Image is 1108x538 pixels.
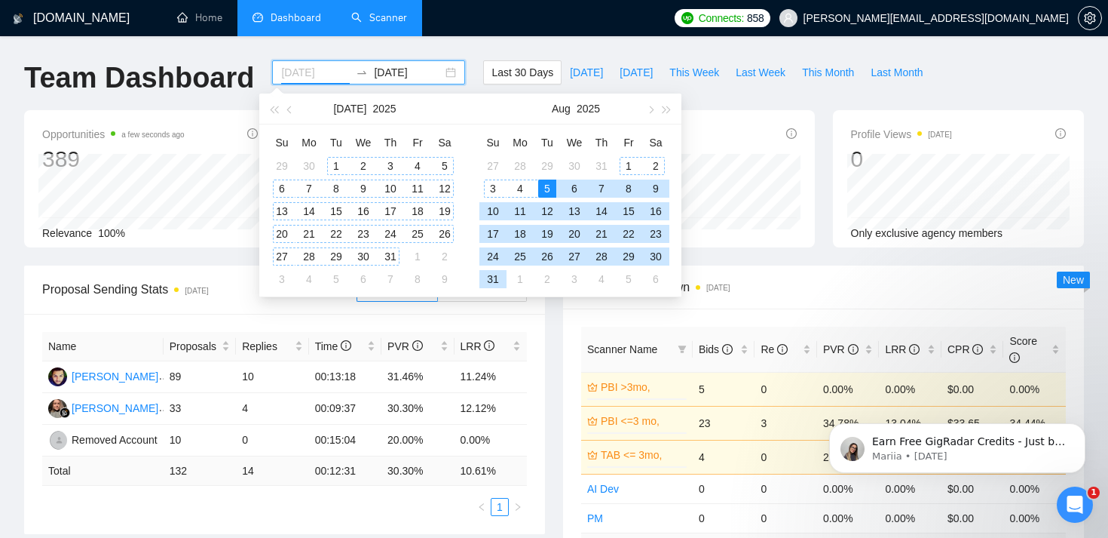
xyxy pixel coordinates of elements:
span: filter [675,338,690,361]
div: 19 [538,225,556,243]
div: 31 [381,247,399,266]
div: 22 [327,225,345,243]
div: 31 [484,270,502,288]
th: We [350,131,377,155]
time: [DATE] [185,287,208,295]
td: 2025-08-04 [507,177,534,200]
td: 2025-09-02 [534,268,561,291]
td: 2025-07-31 [377,245,404,268]
span: LRR [461,340,495,352]
td: 2025-08-01 [615,155,642,177]
img: gigradar-bm.png [60,407,70,418]
div: 23 [354,225,372,243]
td: 2025-07-07 [295,177,323,200]
div: 5 [620,270,638,288]
td: 2025-09-01 [507,268,534,291]
td: 2025-07-01 [323,155,350,177]
td: 2025-08-03 [479,177,507,200]
div: 5 [327,270,345,288]
td: 0 [754,372,817,406]
div: 3 [484,180,502,198]
span: dashboard [253,12,263,23]
td: 2025-08-06 [561,177,588,200]
td: 2025-08-28 [588,245,615,268]
td: 2025-08-17 [479,223,507,245]
td: 2025-07-06 [268,177,295,200]
div: [PERSON_NAME] [72,368,158,385]
span: This Month [802,64,854,81]
div: 13 [273,202,291,220]
div: 10 [484,202,502,220]
div: 2 [354,157,372,175]
span: info-circle [848,344,859,355]
td: 2025-08-02 [431,245,458,268]
td: 2025-07-14 [295,200,323,223]
td: 2025-08-07 [588,177,615,200]
td: 00:13:18 [309,361,381,393]
p: Earn Free GigRadar Credits - Just by Sharing Your Story! 💬 Want more credits for sending proposal... [66,43,260,58]
td: 2025-07-19 [431,200,458,223]
button: Last 30 Days [483,60,562,85]
div: 28 [511,157,529,175]
td: 2025-07-04 [404,155,431,177]
a: AA[PERSON_NAME] [48,370,158,382]
div: 17 [381,202,399,220]
td: 2025-08-02 [642,155,669,177]
td: 2025-07-26 [431,223,458,245]
img: VM [48,399,67,418]
div: 30 [565,157,583,175]
img: upwork-logo.png [681,12,693,24]
div: 1 [511,270,529,288]
th: Mo [507,131,534,155]
td: 2025-07-28 [295,245,323,268]
button: This Week [661,60,727,85]
td: 33 [164,393,236,425]
div: 6 [354,270,372,288]
button: Last Week [727,60,794,85]
div: 9 [647,180,665,198]
div: 2 [538,270,556,288]
time: [DATE] [706,284,730,292]
td: 2025-08-10 [479,200,507,223]
div: 25 [409,225,427,243]
div: 27 [565,247,583,266]
span: info-circle [972,344,983,355]
a: searchScanner [351,11,407,24]
div: 389 [42,145,185,174]
div: 7 [300,180,318,198]
th: Tu [323,131,350,155]
td: 2025-07-28 [507,155,534,177]
a: TAB <= 3mo, [601,447,684,463]
td: 2025-08-13 [561,200,588,223]
td: 31.46% [381,361,454,393]
td: 2025-07-22 [323,223,350,245]
button: Aug [552,94,571,124]
th: Proposals [164,332,236,361]
div: 7 [592,180,611,198]
img: AA [48,367,67,386]
a: VM[PERSON_NAME] [48,401,158,413]
li: 1 [491,498,509,516]
div: Removed Account [72,432,158,448]
span: Dashboard [271,11,321,24]
th: Tu [534,131,561,155]
span: info-circle [777,344,788,355]
time: [DATE] [928,131,951,139]
p: Message from Mariia, sent 1w ago [66,58,260,72]
td: 2025-08-04 [295,268,323,291]
div: 1 [327,157,345,175]
td: 2025-08-08 [404,268,431,291]
div: 24 [484,247,502,266]
th: Mo [295,131,323,155]
td: 2025-08-24 [479,245,507,268]
span: info-circle [247,128,258,139]
span: Time [315,340,351,352]
div: 20 [273,225,291,243]
div: 25 [511,247,529,266]
div: 2 [436,247,454,266]
span: filter [678,345,687,354]
td: 2025-07-31 [588,155,615,177]
span: crown [587,382,598,392]
td: 2025-08-31 [479,268,507,291]
span: info-circle [341,340,351,351]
